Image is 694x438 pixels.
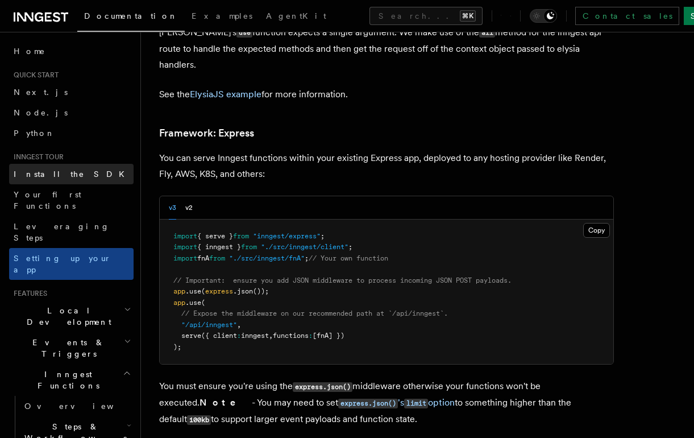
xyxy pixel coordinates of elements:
span: import [173,243,197,251]
span: app [173,287,185,295]
span: [fnA] }) [313,332,344,340]
button: Local Development [9,300,134,332]
span: inngest [241,332,269,340]
span: ; [348,243,352,251]
span: Inngest Functions [9,369,123,391]
a: Next.js [9,82,134,102]
span: Install the SDK [14,170,131,179]
span: functions [273,332,309,340]
code: limit [404,399,428,408]
span: Documentation [84,11,178,20]
a: Install the SDK [9,164,134,184]
button: Toggle dark mode [530,9,557,23]
span: Node.js [14,108,68,117]
span: ; [321,232,325,240]
span: from [233,232,249,240]
span: Leveraging Steps [14,222,110,242]
strong: Note [200,397,252,408]
span: "./src/inngest/client" [261,243,348,251]
span: Quick start [9,71,59,80]
code: 100kb [187,415,211,425]
span: : [237,332,241,340]
kbd: ⌘K [460,10,476,22]
span: ( [201,287,205,295]
p: [PERSON_NAME]'s function expects a single argument. We make use of the method for the inngest api... [159,24,614,73]
a: Contact sales [575,7,679,25]
span: .use [185,287,201,295]
a: ElysiaJS example [190,89,261,100]
a: Examples [185,3,259,31]
span: Inngest tour [9,152,64,162]
span: ({ client [201,332,237,340]
button: Events & Triggers [9,332,134,364]
span: from [241,243,257,251]
a: Home [9,41,134,61]
code: express.json() [293,382,352,392]
a: Node.js [9,102,134,123]
span: .use [185,299,201,307]
span: "/api/inngest" [181,321,237,329]
span: , [269,332,273,340]
a: Documentation [77,3,185,32]
span: ); [173,343,181,351]
span: import [173,232,197,240]
a: Setting up your app [9,248,134,280]
span: ; [305,254,309,262]
span: Setting up your app [14,254,111,274]
a: Framework: Express [159,125,254,141]
code: use [236,28,252,38]
span: Python [14,129,55,138]
span: // Expose the middleware on our recommended path at `/api/inngest`. [181,309,448,317]
span: Overview [24,402,142,411]
button: Inngest Functions [9,364,134,396]
span: ( [201,299,205,307]
span: fnA [197,254,209,262]
a: Python [9,123,134,143]
span: Home [14,46,45,57]
button: Search...⌘K [369,7,483,25]
a: AgentKit [259,3,333,31]
button: Copy [583,223,610,238]
span: app [173,299,185,307]
span: Events & Triggers [9,337,124,360]
span: AgentKit [266,11,326,20]
button: v3 [169,196,176,220]
span: Examples [192,11,252,20]
span: // Your own function [309,254,388,262]
p: You must ensure you're using the middleware otherwise your functions won't be executed. - You may... [159,378,614,428]
span: express [205,287,233,295]
span: import [173,254,197,262]
code: all [479,28,495,38]
span: .json [233,287,253,295]
button: v2 [185,196,193,220]
code: express.json() [338,399,398,408]
span: "inngest/express" [253,232,321,240]
span: ()); [253,287,269,295]
span: : [309,332,313,340]
span: , [237,321,241,329]
span: { serve } [197,232,233,240]
span: from [209,254,225,262]
span: Your first Functions [14,190,81,210]
span: { inngest } [197,243,241,251]
p: See the for more information. [159,86,614,102]
span: Features [9,289,47,298]
span: "./src/inngest/fnA" [229,254,305,262]
span: // Important: ensure you add JSON middleware to process incoming JSON POST payloads. [173,276,512,284]
a: Your first Functions [9,184,134,216]
a: express.json()'slimitoption [338,397,455,408]
span: Local Development [9,305,124,328]
a: Overview [20,396,134,416]
p: You can serve Inngest functions within your existing Express app, deployed to any hosting provide... [159,150,614,182]
a: Leveraging Steps [9,216,134,248]
span: Next.js [14,88,68,97]
span: serve [181,332,201,340]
